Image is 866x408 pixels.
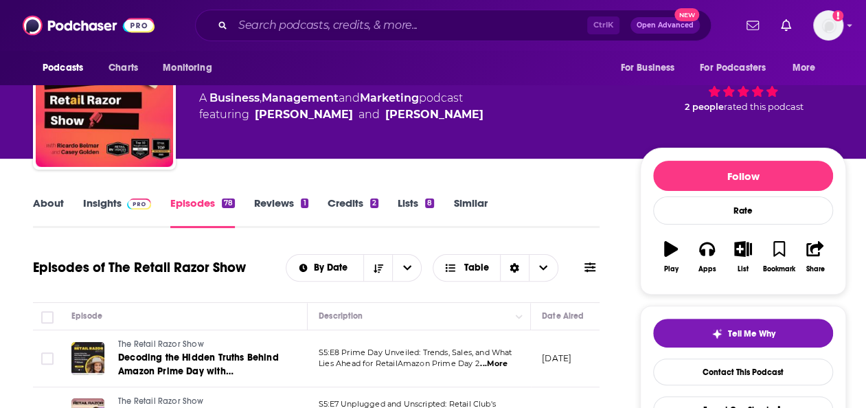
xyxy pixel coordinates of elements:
[398,196,434,228] a: Lists8
[233,14,587,36] input: Search podcasts, credits, & more...
[664,265,679,273] div: Play
[109,58,138,78] span: Charts
[464,263,489,273] span: Table
[118,396,283,408] a: The Retail Razor Show
[360,91,419,104] a: Marketing
[689,232,725,282] button: Apps
[33,55,101,81] button: open menu
[763,265,795,273] div: Bookmark
[587,16,619,34] span: Ctrl K
[653,232,689,282] button: Play
[511,308,527,325] button: Column Actions
[653,161,833,191] button: Follow
[222,199,235,208] div: 78
[301,199,308,208] div: 1
[260,91,262,104] span: ,
[542,308,584,324] div: Date Aired
[319,348,512,357] span: S5:E8 Prime Day Unveiled: Trends, Sales, and What
[653,196,833,225] div: Rate
[118,339,283,351] a: The Retail Razor Show
[118,351,283,378] a: Decoding the Hidden Truths Behind Amazon Prime Day with [PERSON_NAME]
[385,106,483,123] a: Ricardo Belmar
[620,58,674,78] span: For Business
[363,255,392,281] button: Sort Direction
[797,232,833,282] button: Share
[71,308,102,324] div: Episode
[100,55,146,81] a: Charts
[813,10,843,41] button: Show profile menu
[741,14,764,37] a: Show notifications dropdown
[637,22,694,29] span: Open Advanced
[339,91,360,104] span: and
[118,339,204,349] span: The Retail Razor Show
[653,359,833,385] a: Contact This Podcast
[319,308,363,324] div: Description
[83,196,151,228] a: InsightsPodchaser Pro
[170,196,235,228] a: Episodes78
[653,319,833,348] button: tell me why sparkleTell Me Why
[209,91,260,104] a: Business
[724,102,804,112] span: rated this podcast
[255,106,353,123] a: Casey Golden
[453,196,487,228] a: Similar
[118,352,279,391] span: Decoding the Hidden Truths Behind Amazon Prime Day with [PERSON_NAME]
[700,58,766,78] span: For Podcasters
[711,328,722,339] img: tell me why sparkle
[358,106,380,123] span: and
[813,10,843,41] span: Logged in as amooers
[43,58,83,78] span: Podcasts
[738,265,749,273] div: List
[195,10,711,41] div: Search podcasts, credits, & more...
[783,55,833,81] button: open menu
[286,263,364,273] button: open menu
[199,90,483,123] div: A podcast
[813,10,843,41] img: User Profile
[33,196,64,228] a: About
[433,254,558,282] button: Choose View
[36,30,173,167] img: The Retail Razor Show
[286,254,422,282] h2: Choose List sort
[542,352,571,364] p: [DATE]
[153,55,229,81] button: open menu
[41,352,54,365] span: Toggle select row
[425,199,434,208] div: 8
[685,102,724,112] span: 2 people
[163,58,212,78] span: Monitoring
[314,263,352,273] span: By Date
[199,106,483,123] span: featuring
[761,232,797,282] button: Bookmark
[254,196,308,228] a: Reviews1
[806,265,824,273] div: Share
[33,259,246,276] h1: Episodes of The Retail Razor Show
[370,199,378,208] div: 2
[691,55,786,81] button: open menu
[127,199,151,209] img: Podchaser Pro
[793,58,816,78] span: More
[262,91,339,104] a: Management
[832,10,843,21] svg: Add a profile image
[611,55,692,81] button: open menu
[319,359,479,368] span: Lies Ahead for RetailAmazon Prime Day 2
[728,328,775,339] span: Tell Me Why
[392,255,421,281] button: open menu
[775,14,797,37] a: Show notifications dropdown
[698,265,716,273] div: Apps
[480,359,508,370] span: ...More
[500,255,529,281] div: Sort Direction
[328,196,378,228] a: Credits2
[118,396,204,406] span: The Retail Razor Show
[725,232,761,282] button: List
[674,8,699,21] span: New
[630,17,700,34] button: Open AdvancedNew
[23,12,155,38] img: Podchaser - Follow, Share and Rate Podcasts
